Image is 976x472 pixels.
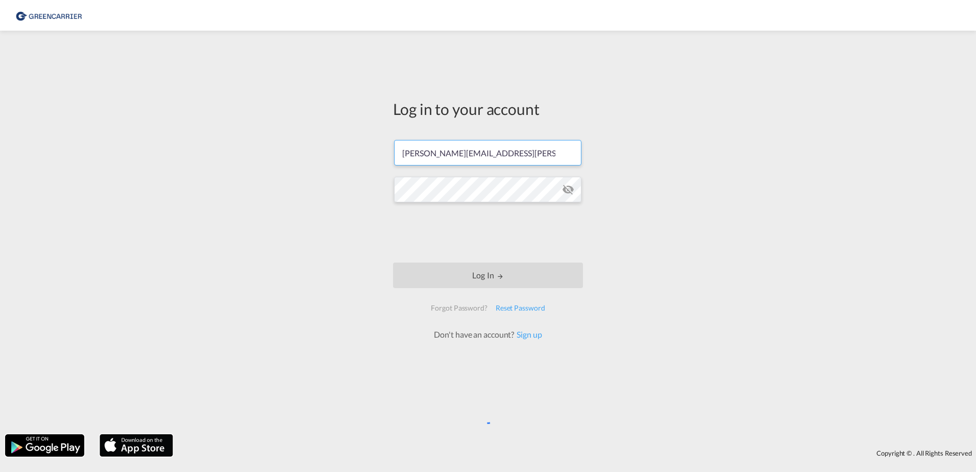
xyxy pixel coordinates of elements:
div: Don't have an account? [423,329,553,340]
img: google.png [4,433,85,458]
div: Log in to your account [393,98,583,120]
button: LOGIN [393,263,583,288]
div: Reset Password [492,299,549,317]
img: 1378a7308afe11ef83610d9e779c6b34.png [15,4,84,27]
div: Forgot Password? [427,299,491,317]
a: Sign up [514,329,542,339]
div: Copyright © . All Rights Reserved [178,444,976,462]
iframe: reCAPTCHA [410,213,566,252]
input: Enter email/phone number [394,140,581,166]
img: apple.png [99,433,174,458]
md-icon: icon-eye-off [562,183,574,196]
